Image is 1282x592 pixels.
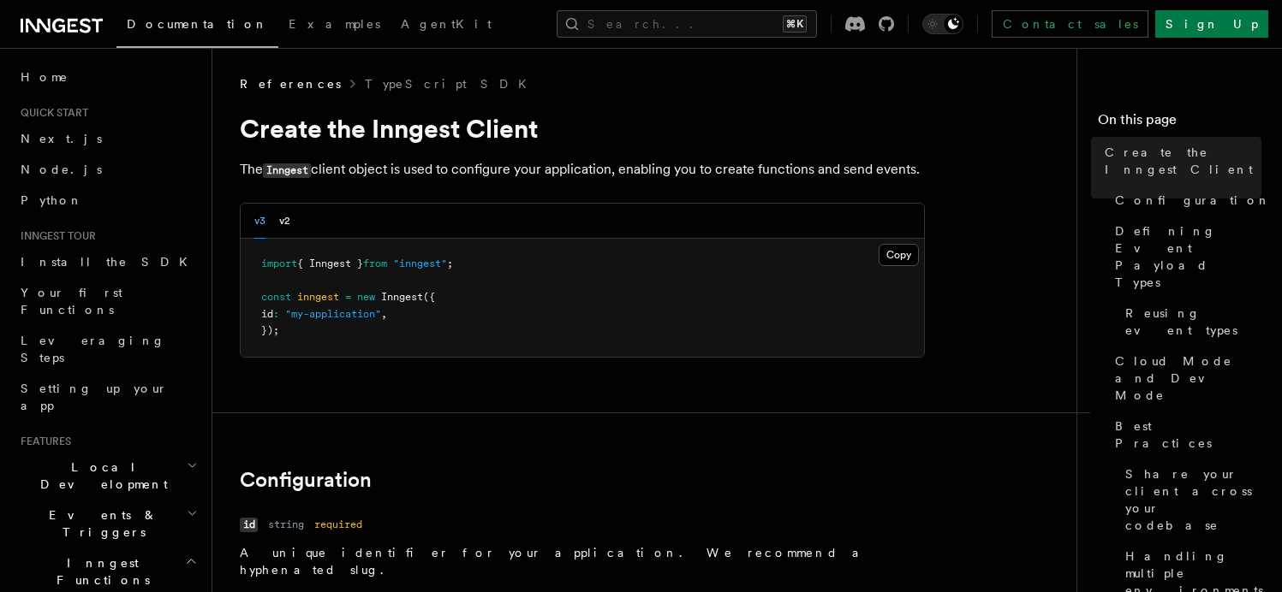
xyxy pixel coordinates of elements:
[289,17,380,31] span: Examples
[314,518,362,531] dd: required
[273,308,279,320] span: :
[1155,10,1268,38] a: Sign Up
[345,291,351,303] span: =
[261,291,291,303] span: const
[261,258,297,269] span: import
[922,14,963,34] button: Toggle dark mode
[14,459,187,493] span: Local Development
[14,106,88,120] span: Quick start
[285,308,381,320] span: "my-application"
[21,382,168,412] span: Setting up your app
[381,308,387,320] span: ,
[240,468,372,492] a: Configuration
[261,324,279,336] span: });
[14,373,201,421] a: Setting up your app
[1108,185,1261,216] a: Configuration
[254,204,265,239] button: v3
[240,113,925,144] h1: Create the Inngest Client
[261,308,273,320] span: id
[447,258,453,269] span: ;
[423,291,435,303] span: ({
[401,17,492,31] span: AgentKit
[14,452,201,500] button: Local Development
[116,5,278,48] a: Documentation
[263,163,311,178] code: Inngest
[268,518,304,531] dd: string
[14,62,201,92] a: Home
[21,193,83,207] span: Python
[1098,110,1261,137] h4: On this page
[1115,222,1261,291] span: Defining Event Payload Types
[14,554,185,589] span: Inngest Functions
[557,10,817,38] button: Search...⌘K
[279,204,290,239] button: v2
[14,500,201,548] button: Events & Triggers
[1115,192,1271,209] span: Configuration
[1108,411,1261,459] a: Best Practices
[1125,465,1261,534] span: Share your client across your codebase
[14,325,201,373] a: Leveraging Steps
[1115,352,1261,404] span: Cloud Mode and Dev Mode
[1115,417,1261,452] span: Best Practices
[21,334,165,364] span: Leveraging Steps
[1098,137,1261,185] a: Create the Inngest Client
[278,5,391,46] a: Examples
[1105,144,1261,178] span: Create the Inngest Client
[21,255,198,269] span: Install the SDK
[21,286,122,317] span: Your first Functions
[363,258,387,269] span: from
[391,5,502,46] a: AgentKit
[992,10,1148,38] a: Contact sales
[1125,305,1261,339] span: Reusing event types
[240,518,258,532] code: id
[297,258,363,269] span: { Inngest }
[393,258,447,269] span: "inngest"
[381,291,423,303] span: Inngest
[14,229,96,243] span: Inngest tour
[14,506,187,541] span: Events & Triggers
[357,291,375,303] span: new
[879,244,919,266] button: Copy
[1108,216,1261,298] a: Defining Event Payload Types
[365,75,537,92] a: TypeScript SDK
[1108,346,1261,411] a: Cloud Mode and Dev Mode
[297,291,339,303] span: inngest
[21,68,69,86] span: Home
[21,132,102,145] span: Next.js
[14,435,71,448] span: Features
[14,277,201,325] a: Your first Functions
[783,15,807,33] kbd: ⌘K
[1118,298,1261,346] a: Reusing event types
[14,246,201,277] a: Install the SDK
[240,544,897,578] p: A unique identifier for your application. We recommend a hyphenated slug.
[1118,459,1261,541] a: Share your client across your codebase
[240,157,925,182] p: The client object is used to configure your application, enabling you to create functions and sen...
[14,154,201,185] a: Node.js
[127,17,268,31] span: Documentation
[14,185,201,216] a: Python
[14,123,201,154] a: Next.js
[240,75,341,92] span: References
[21,163,102,176] span: Node.js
